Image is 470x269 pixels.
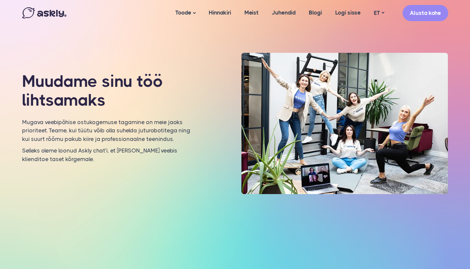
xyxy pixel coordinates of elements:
img: Askly [22,7,66,18]
h1: Muudame sinu töö lihtsamaks [22,72,192,110]
p: Selleks oleme loonud Askly chat’i, et [PERSON_NAME] veebis klienditoe taset kõrgemale. [22,147,192,163]
a: ET [367,8,391,18]
p: Mugava veebipõhise ostukogemuse tagamine on meie jaoks prioriteet. Teame, kui tüütu võib olla suh... [22,118,192,144]
a: Alusta kohe [403,5,448,21]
